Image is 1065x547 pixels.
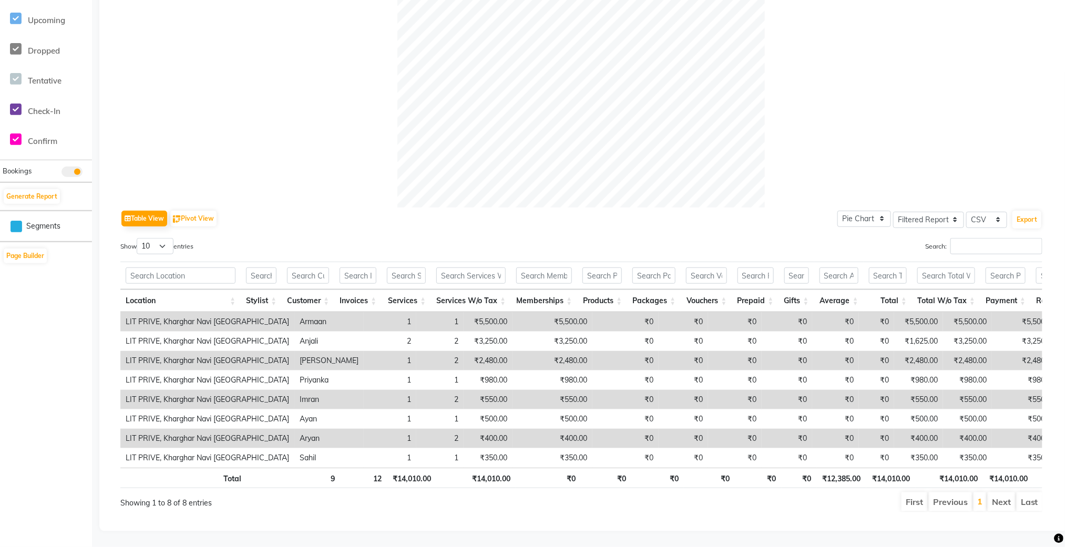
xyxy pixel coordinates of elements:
[464,351,513,370] td: ₹2,480.00
[513,429,592,448] td: ₹400.00
[681,290,732,312] th: Vouchers: activate to sort column ascending
[592,312,659,332] td: ₹0
[762,370,812,390] td: ₹0
[4,189,60,204] button: Generate Report
[631,468,684,488] th: ₹0
[943,409,992,429] td: ₹500.00
[859,370,894,390] td: ₹0
[26,221,60,232] span: Segments
[894,351,943,370] td: ₹2,480.00
[120,290,241,312] th: Location: activate to sort column ascending
[659,409,708,429] td: ₹0
[708,390,762,409] td: ₹0
[340,267,376,284] input: Search Invoices
[120,332,294,351] td: LIT PRIVE, Kharghar Navi [GEOGRAPHIC_DATA]
[28,76,62,86] span: Tentative
[859,351,894,370] td: ₹0
[992,370,1060,390] td: ₹980.00
[364,370,416,390] td: 1
[992,448,1060,468] td: ₹350.00
[812,448,859,468] td: ₹0
[364,448,416,468] td: 1
[437,468,516,488] th: ₹14,010.00
[120,370,294,390] td: LIT PRIVE, Kharghar Navi [GEOGRAPHIC_DATA]
[464,332,513,351] td: ₹3,250.00
[859,390,894,409] td: ₹0
[732,290,779,312] th: Prepaid: activate to sort column ascending
[708,370,762,390] td: ₹0
[513,312,592,332] td: ₹5,500.00
[364,409,416,429] td: 1
[28,136,57,146] span: Confirm
[137,238,173,254] select: Showentries
[592,409,659,429] td: ₹0
[659,390,708,409] td: ₹0
[516,267,572,284] input: Search Memberships
[287,267,329,284] input: Search Customer
[464,370,513,390] td: ₹980.00
[817,468,866,488] th: ₹12,385.00
[592,351,659,370] td: ₹0
[294,312,364,332] td: Armaan
[464,429,513,448] td: ₹400.00
[659,351,708,370] td: ₹0
[577,290,627,312] th: Products: activate to sort column ascending
[812,390,859,409] td: ₹0
[334,290,382,312] th: Invoices: activate to sort column ascending
[340,468,387,488] th: 12
[812,332,859,351] td: ₹0
[869,267,907,284] input: Search Total
[659,429,708,448] td: ₹0
[387,267,426,284] input: Search Services
[992,351,1060,370] td: ₹2,480.00
[126,267,235,284] input: Search Location
[513,448,592,468] td: ₹350.00
[294,351,364,370] td: [PERSON_NAME]
[382,290,431,312] th: Services: activate to sort column ascending
[812,312,859,332] td: ₹0
[416,429,464,448] td: 2
[416,370,464,390] td: 1
[516,468,581,488] th: ₹0
[812,370,859,390] td: ₹0
[513,351,592,370] td: ₹2,480.00
[738,267,774,284] input: Search Prepaid
[120,390,294,409] td: LIT PRIVE, Kharghar Navi [GEOGRAPHIC_DATA]
[708,409,762,429] td: ₹0
[294,448,364,468] td: Sahil
[416,312,464,332] td: 1
[916,468,983,488] th: ₹14,010.00
[1012,211,1041,229] button: Export
[592,370,659,390] td: ₹0
[943,351,992,370] td: ₹2,480.00
[864,290,912,312] th: Total: activate to sort column ascending
[416,351,464,370] td: 2
[464,312,513,332] td: ₹5,500.00
[294,429,364,448] td: Aryan
[416,332,464,351] td: 2
[120,448,294,468] td: LIT PRIVE, Kharghar Navi [GEOGRAPHIC_DATA]
[120,351,294,370] td: LIT PRIVE, Kharghar Navi [GEOGRAPHIC_DATA]
[992,429,1060,448] td: ₹400.00
[632,267,675,284] input: Search Packages
[859,409,894,429] td: ₹0
[894,390,943,409] td: ₹550.00
[762,332,812,351] td: ₹0
[294,332,364,351] td: Anjali
[364,312,416,332] td: 1
[983,468,1033,488] th: ₹14,010.00
[708,448,762,468] td: ₹0
[762,448,812,468] td: ₹0
[980,290,1031,312] th: Payment: activate to sort column ascending
[894,448,943,468] td: ₹350.00
[464,448,513,468] td: ₹350.00
[762,351,812,370] td: ₹0
[866,468,916,488] th: ₹14,010.00
[592,429,659,448] td: ₹0
[120,491,495,509] div: Showing 1 to 8 of 8 entries
[28,15,65,25] span: Upcoming
[659,312,708,332] td: ₹0
[170,211,217,226] button: Pivot View
[513,409,592,429] td: ₹500.00
[735,468,782,488] th: ₹0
